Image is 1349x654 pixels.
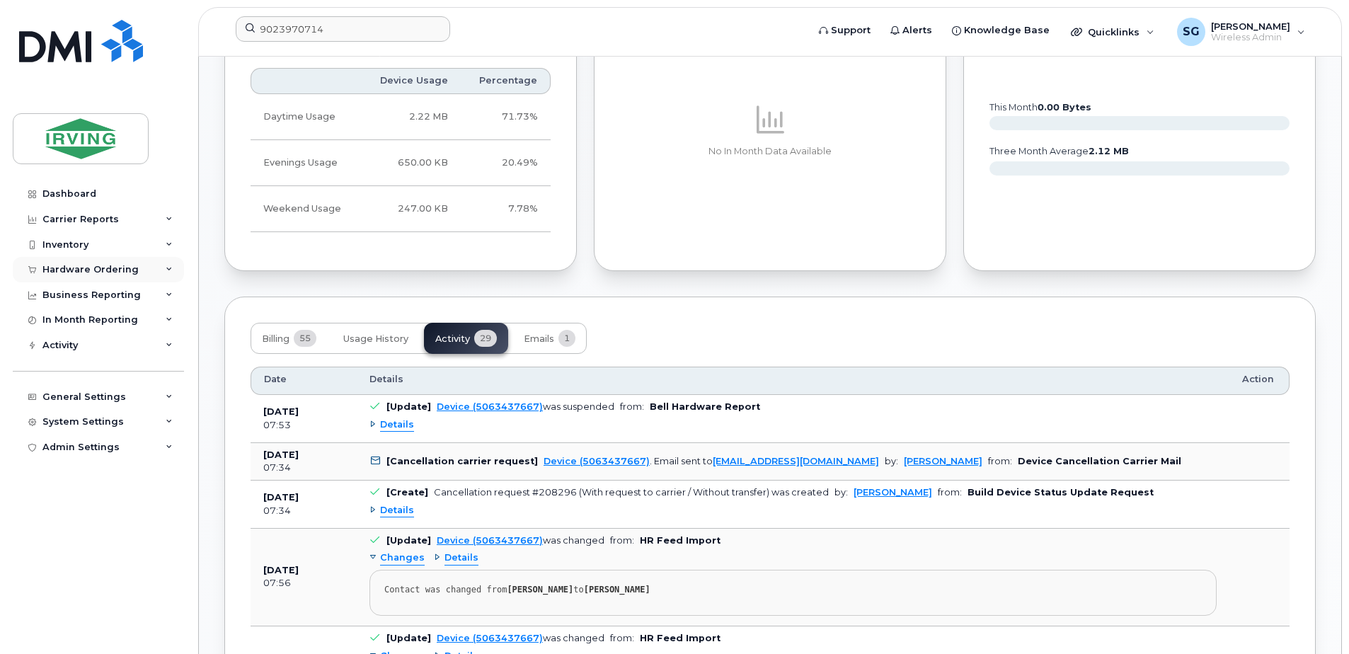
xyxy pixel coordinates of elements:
[1229,367,1290,395] th: Action
[294,330,316,347] span: 55
[251,186,551,232] tr: Friday from 6:00pm to Monday 8:00am
[1211,21,1290,32] span: [PERSON_NAME]
[713,456,879,466] a: [EMAIL_ADDRESS][DOMAIN_NAME]
[264,373,287,386] span: Date
[938,487,962,498] span: from:
[1167,18,1315,46] div: Sheryl Galorport
[610,633,634,643] span: from:
[640,633,721,643] b: HR Feed Import
[263,461,344,474] div: 07:34
[1088,26,1140,38] span: Quicklinks
[251,140,361,186] td: Evenings Usage
[989,146,1129,156] text: three month average
[650,401,760,412] b: Bell Hardware Report
[461,94,551,140] td: 71.73%
[437,401,543,412] a: Device (5063437667)
[263,565,299,575] b: [DATE]
[361,68,461,93] th: Device Usage
[988,456,1012,466] span: from:
[386,487,428,498] b: [Create]
[386,401,431,412] b: [Update]
[380,418,414,432] span: Details
[1018,456,1181,466] b: Device Cancellation Carrier Mail
[437,633,543,643] a: Device (5063437667)
[620,401,644,412] span: from:
[904,456,982,466] a: [PERSON_NAME]
[544,456,650,466] a: Device (5063437667)
[544,456,879,466] div: . Email sent to
[584,585,650,595] strong: [PERSON_NAME]
[1089,146,1129,156] tspan: 2.12 MB
[989,102,1091,113] text: this month
[380,504,414,517] span: Details
[361,94,461,140] td: 2.22 MB
[461,68,551,93] th: Percentage
[507,585,573,595] strong: [PERSON_NAME]
[263,577,344,590] div: 07:56
[942,16,1060,45] a: Knowledge Base
[1211,32,1290,43] span: Wireless Admin
[263,492,299,503] b: [DATE]
[236,16,450,42] input: Find something...
[343,333,408,345] span: Usage History
[461,140,551,186] td: 20.49%
[854,487,932,498] a: [PERSON_NAME]
[968,487,1154,498] b: Build Device Status Update Request
[880,16,942,45] a: Alerts
[263,505,344,517] div: 07:34
[885,456,898,466] span: by:
[251,140,551,186] tr: Weekdays from 6:00pm to 8:00am
[361,140,461,186] td: 650.00 KB
[263,449,299,460] b: [DATE]
[386,633,431,643] b: [Update]
[386,535,431,546] b: [Update]
[369,373,403,386] span: Details
[251,186,361,232] td: Weekend Usage
[834,487,848,498] span: by:
[610,535,634,546] span: from:
[831,23,871,38] span: Support
[620,145,920,158] p: No In Month Data Available
[437,401,614,412] div: was suspended
[640,535,721,546] b: HR Feed Import
[263,419,344,432] div: 07:53
[386,456,538,466] b: [Cancellation carrier request]
[251,94,361,140] td: Daytime Usage
[434,487,829,498] div: Cancellation request #208296 (With request to carrier / Without transfer) was created
[1183,23,1200,40] span: SG
[1061,18,1164,46] div: Quicklinks
[437,633,604,643] div: was changed
[809,16,880,45] a: Support
[461,186,551,232] td: 7.78%
[558,330,575,347] span: 1
[361,186,461,232] td: 247.00 KB
[902,23,932,38] span: Alerts
[437,535,604,546] div: was changed
[263,406,299,417] b: [DATE]
[1038,102,1091,113] tspan: 0.00 Bytes
[444,551,478,565] span: Details
[384,585,1202,595] div: Contact was changed from to
[437,535,543,546] a: Device (5063437667)
[964,23,1050,38] span: Knowledge Base
[262,333,289,345] span: Billing
[524,333,554,345] span: Emails
[380,551,425,565] span: Changes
